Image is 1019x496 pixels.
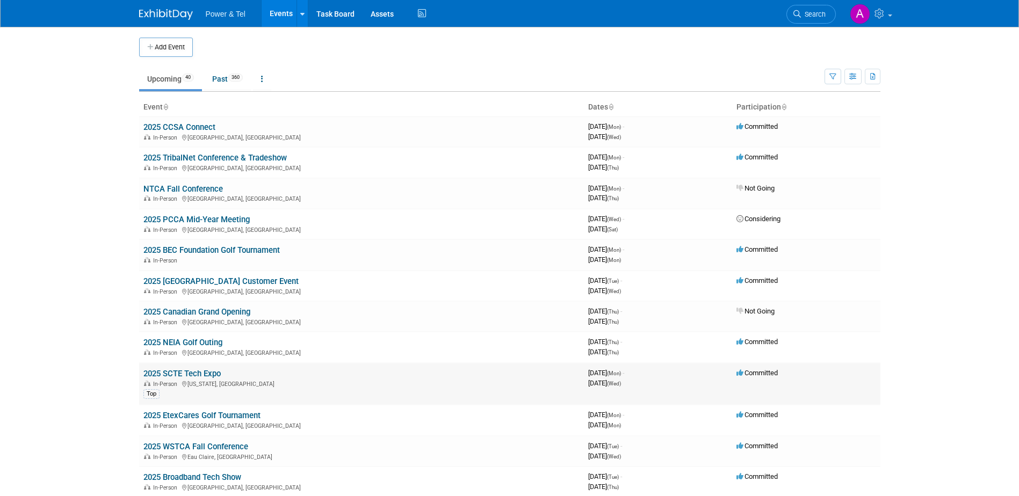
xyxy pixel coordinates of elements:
span: (Thu) [607,319,619,325]
span: In-Person [153,227,180,234]
img: In-Person Event [144,422,150,428]
span: [DATE] [588,411,624,419]
span: (Tue) [607,443,619,449]
span: 360 [228,74,243,82]
span: [DATE] [588,338,622,346]
div: [GEOGRAPHIC_DATA], [GEOGRAPHIC_DATA] [143,287,580,295]
a: Upcoming40 [139,69,202,89]
th: Dates [584,98,732,116]
span: In-Person [153,454,180,461]
span: Not Going [736,184,775,192]
span: (Wed) [607,454,621,459]
span: (Wed) [607,216,621,222]
span: Considering [736,215,780,223]
span: [DATE] [588,245,624,253]
span: [DATE] [588,421,621,429]
img: In-Person Event [144,484,150,490]
span: (Mon) [607,155,621,161]
div: [GEOGRAPHIC_DATA], [GEOGRAPHIC_DATA] [143,421,580,429]
a: Past360 [204,69,251,89]
span: (Sat) [607,227,618,232]
a: 2025 SCTE Tech Expo [143,369,221,378]
img: In-Person Event [144,288,150,294]
img: In-Person Event [144,257,150,262]
span: [DATE] [588,379,621,387]
a: 2025 BEC Foundation Golf Tournament [143,245,280,255]
span: Committed [736,245,778,253]
img: Alina Dorion [850,4,870,24]
span: - [623,411,624,419]
span: [DATE] [588,133,621,141]
span: Not Going [736,307,775,315]
span: (Mon) [607,247,621,253]
span: [DATE] [588,369,624,377]
a: Sort by Event Name [163,103,168,111]
img: In-Person Event [144,165,150,170]
span: In-Person [153,257,180,264]
span: 40 [182,74,194,82]
a: 2025 PCCA Mid-Year Meeting [143,215,250,224]
img: In-Person Event [144,134,150,140]
a: 2025 [GEOGRAPHIC_DATA] Customer Event [143,276,299,286]
a: 2025 NEIA Golf Outing [143,338,222,347]
span: (Mon) [607,422,621,428]
a: Sort by Participation Type [781,103,786,111]
span: (Thu) [607,484,619,490]
span: In-Person [153,484,180,491]
span: [DATE] [588,348,619,356]
img: In-Person Event [144,319,150,324]
a: 2025 EtexCares Golf Tournament [143,411,261,420]
span: In-Person [153,195,180,202]
span: Committed [736,411,778,419]
a: Sort by Start Date [608,103,613,111]
div: Top [143,389,160,399]
span: Power & Tel [206,10,245,18]
a: 2025 WSTCA Fall Conference [143,442,248,451]
div: [GEOGRAPHIC_DATA], [GEOGRAPHIC_DATA] [143,133,580,141]
img: In-Person Event [144,227,150,232]
span: In-Person [153,134,180,141]
span: - [623,122,624,130]
div: [GEOGRAPHIC_DATA], [GEOGRAPHIC_DATA] [143,225,580,234]
span: [DATE] [588,215,624,223]
button: Add Event [139,38,193,57]
span: [DATE] [588,194,619,202]
span: - [620,276,622,285]
span: (Tue) [607,278,619,284]
span: - [623,245,624,253]
div: [GEOGRAPHIC_DATA], [GEOGRAPHIC_DATA] [143,194,580,202]
span: In-Person [153,422,180,429]
img: In-Person Event [144,195,150,201]
span: Committed [736,472,778,480]
a: NTCA Fall Conference [143,184,223,194]
span: (Wed) [607,134,621,140]
span: - [623,153,624,161]
span: - [623,369,624,377]
span: Committed [736,338,778,346]
span: (Mon) [607,412,621,418]
span: In-Person [153,319,180,326]
a: 2025 CCSA Connect [143,122,215,132]
div: [GEOGRAPHIC_DATA], [GEOGRAPHIC_DATA] [143,483,580,491]
span: In-Person [153,288,180,295]
div: [GEOGRAPHIC_DATA], [GEOGRAPHIC_DATA] [143,317,580,326]
span: [DATE] [588,317,619,325]
img: In-Person Event [144,454,150,459]
span: In-Person [153,381,180,388]
span: [DATE] [588,442,622,450]
a: 2025 Canadian Grand Opening [143,307,250,317]
span: [DATE] [588,256,621,264]
span: - [620,472,622,480]
th: Event [139,98,584,116]
span: (Mon) [607,257,621,263]
img: In-Person Event [144,381,150,386]
span: Search [801,10,826,18]
img: In-Person Event [144,349,150,355]
span: (Thu) [607,339,619,345]
span: [DATE] [588,276,622,285]
span: [DATE] [588,472,622,480]
span: [DATE] [588,122,624,130]
a: Search [786,5,836,24]
span: [DATE] [588,287,621,295]
span: In-Person [153,165,180,172]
